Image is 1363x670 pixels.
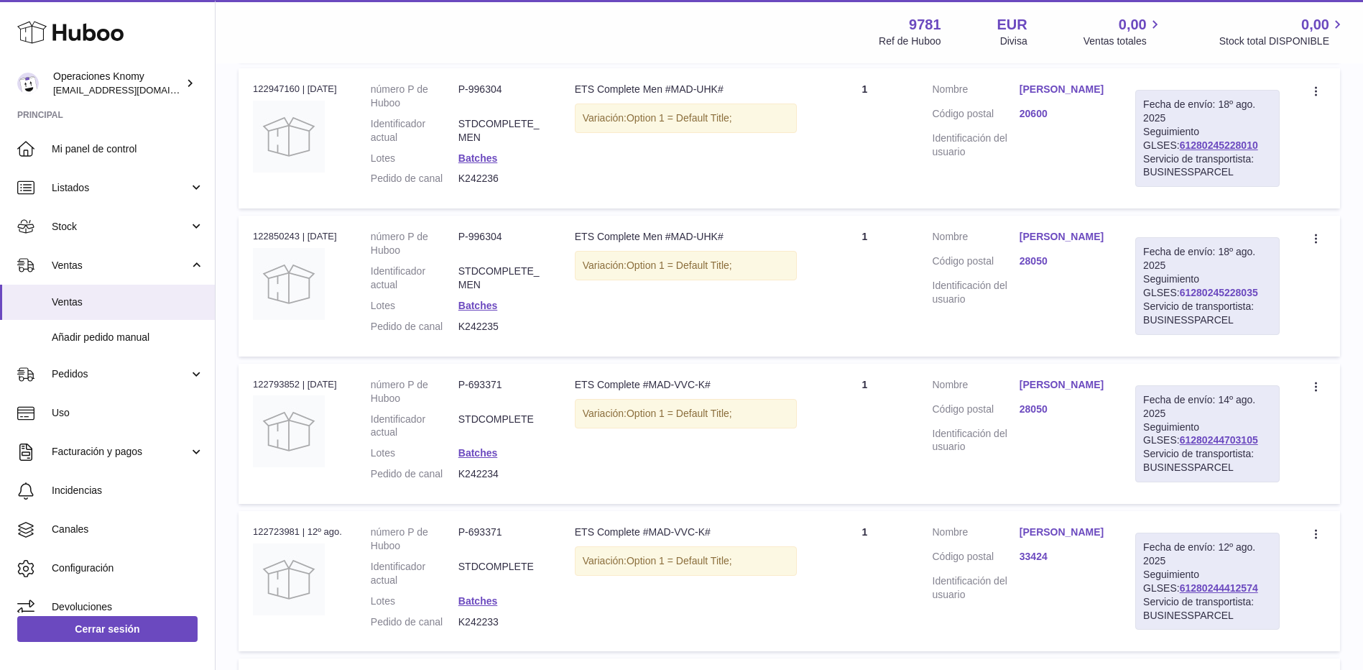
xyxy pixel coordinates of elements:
[52,484,204,497] span: Incidencias
[811,216,918,356] td: 1
[458,615,546,629] dd: K242233
[627,408,732,419] span: Option 1 = Default Title;
[52,142,204,156] span: Mi panel de control
[997,15,1027,35] strong: EUR
[1180,434,1258,446] a: 61280244703105
[458,300,497,311] a: Batches
[371,230,458,257] dt: número P de Huboo
[1020,378,1106,392] a: [PERSON_NAME]
[371,467,458,481] dt: Pedido de canal
[1084,15,1163,48] a: 0,00 Ventas totales
[1143,98,1272,125] div: Fecha de envío: 18º ago. 2025
[371,595,458,608] dt: Lotes
[811,364,918,504] td: 1
[371,526,458,553] dt: número P de Huboo
[52,367,189,381] span: Pedidos
[575,83,797,96] div: ETS Complete Men #MAD-UHK#
[1143,245,1272,272] div: Fecha de envío: 18º ago. 2025
[458,117,546,144] dd: STDCOMPLETE_MEN
[253,543,325,615] img: no-photo.jpg
[52,220,189,234] span: Stock
[371,265,458,292] dt: Identificador actual
[575,230,797,244] div: ETS Complete Men #MAD-UHK#
[371,172,458,185] dt: Pedido de canal
[371,615,458,629] dt: Pedido de canal
[1020,107,1106,121] a: 20600
[371,117,458,144] dt: Identificador actual
[1143,595,1272,623] div: Servicio de transportista: BUSINESSPARCEL
[575,378,797,392] div: ETS Complete #MAD-VVC-K#
[52,561,204,575] span: Configuración
[458,595,497,607] a: Batches
[575,104,797,133] div: Variación:
[1143,393,1272,421] div: Fecha de envío: 14º ago. 2025
[458,83,546,110] dd: P-996304
[933,132,1020,159] dt: Identificación del usuario
[1143,152,1272,180] div: Servicio de transportista: BUSINESSPARCEL
[52,406,204,420] span: Uso
[933,279,1020,306] dt: Identificación del usuario
[458,526,546,553] dd: P-693371
[933,254,1020,272] dt: Código postal
[52,181,189,195] span: Listados
[371,299,458,313] dt: Lotes
[253,101,325,173] img: no-photo.jpg
[371,446,458,460] dt: Lotes
[52,523,204,536] span: Canales
[458,152,497,164] a: Batches
[1020,254,1106,268] a: 28050
[1084,35,1163,48] span: Ventas totales
[1180,139,1258,151] a: 61280245228010
[1301,15,1329,35] span: 0,00
[1020,526,1106,539] a: [PERSON_NAME]
[458,447,497,459] a: Batches
[811,511,918,651] td: 1
[933,550,1020,567] dt: Código postal
[1143,447,1272,474] div: Servicio de transportista: BUSINESSPARCEL
[458,413,546,440] dd: STDCOMPLETE
[458,467,546,481] dd: K242234
[253,248,325,320] img: no-photo.jpg
[1000,35,1027,48] div: Divisa
[52,445,189,459] span: Facturación y pagos
[933,427,1020,454] dt: Identificación del usuario
[458,560,546,587] dd: STDCOMPLETE
[1135,533,1280,630] div: Seguimiento GLSES:
[909,15,941,35] strong: 9781
[1180,287,1258,298] a: 61280245228035
[1020,83,1106,96] a: [PERSON_NAME]
[1135,90,1280,187] div: Seguimiento GLSES:
[53,84,211,96] span: [EMAIL_ADDRESS][DOMAIN_NAME]
[458,172,546,185] dd: K242236
[371,560,458,587] dt: Identificador actual
[1219,35,1346,48] span: Stock total DISPONIBLE
[1020,550,1106,564] a: 33424
[371,83,458,110] dt: número P de Huboo
[253,378,342,391] div: 122793852 | [DATE]
[52,331,204,344] span: Añadir pedido manual
[627,112,732,124] span: Option 1 = Default Title;
[371,152,458,165] dt: Lotes
[575,399,797,428] div: Variación:
[627,260,732,271] span: Option 1 = Default Title;
[371,320,458,334] dt: Pedido de canal
[933,107,1020,124] dt: Código postal
[52,259,189,272] span: Ventas
[811,68,918,208] td: 1
[253,395,325,467] img: no-photo.jpg
[1219,15,1346,48] a: 0,00 Stock total DISPONIBLE
[933,378,1020,395] dt: Nombre
[253,526,342,538] div: 122723981 | 12º ago.
[52,295,204,309] span: Ventas
[879,35,941,48] div: Ref de Huboo
[575,546,797,576] div: Variación:
[1119,15,1147,35] span: 0,00
[458,230,546,257] dd: P-996304
[575,251,797,280] div: Variación:
[1135,385,1280,482] div: Seguimiento GLSES:
[371,378,458,405] dt: número P de Huboo
[371,413,458,440] dt: Identificador actual
[1020,230,1106,244] a: [PERSON_NAME]
[17,616,198,642] a: Cerrar sesión
[933,83,1020,100] dt: Nombre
